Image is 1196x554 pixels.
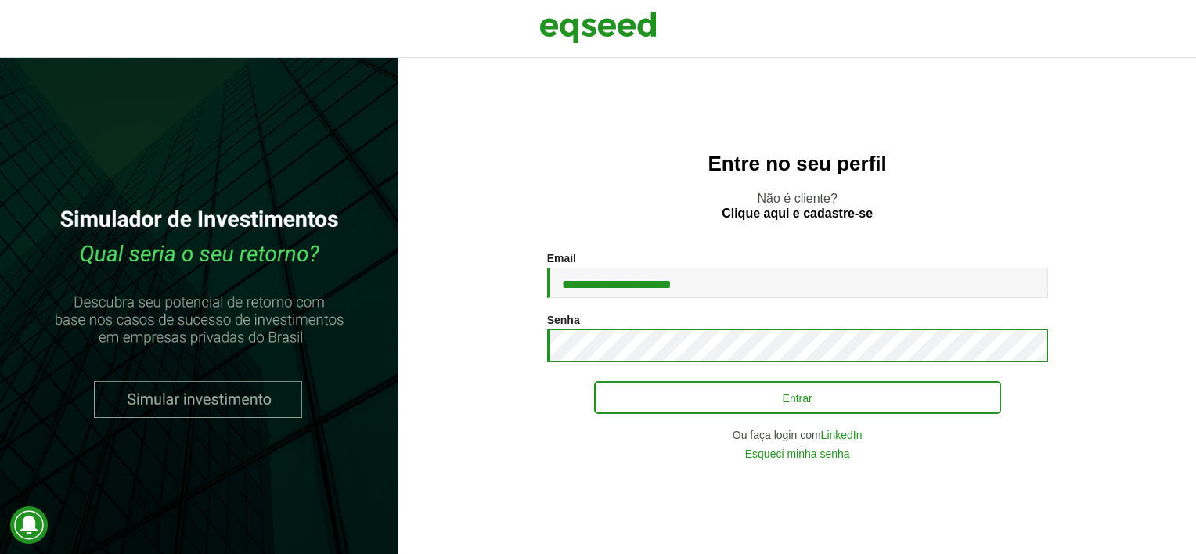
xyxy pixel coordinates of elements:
[430,153,1165,175] h2: Entre no seu perfil
[594,381,1001,414] button: Entrar
[547,315,580,326] label: Senha
[745,448,850,459] a: Esqueci minha senha
[821,430,863,441] a: LinkedIn
[539,8,657,47] img: EqSeed Logo
[430,191,1165,221] p: Não é cliente?
[722,207,873,220] a: Clique aqui e cadastre-se
[547,253,576,264] label: Email
[547,430,1048,441] div: Ou faça login com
